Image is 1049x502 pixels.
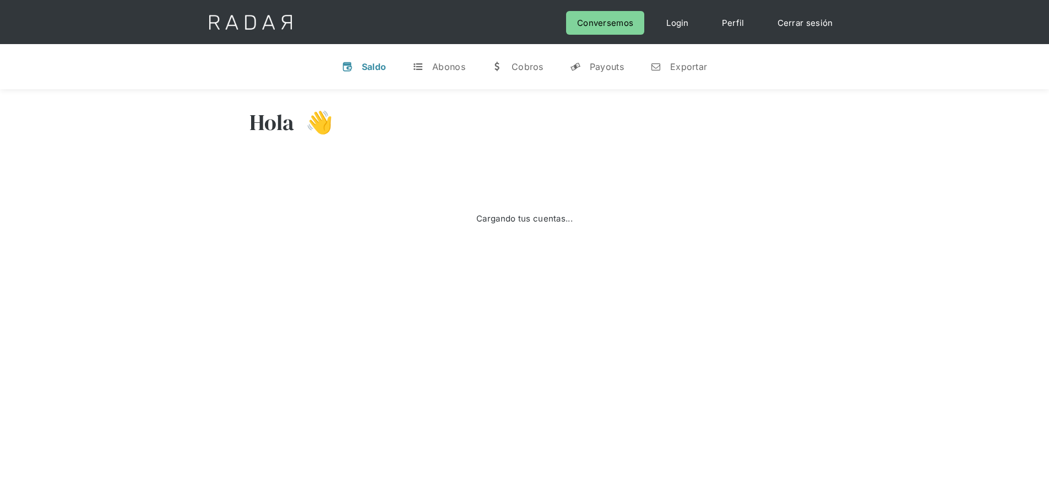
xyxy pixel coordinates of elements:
[342,61,353,72] div: v
[362,61,387,72] div: Saldo
[512,61,543,72] div: Cobros
[670,61,707,72] div: Exportar
[476,211,573,226] div: Cargando tus cuentas...
[412,61,423,72] div: t
[767,11,844,35] a: Cerrar sesión
[492,61,503,72] div: w
[590,61,624,72] div: Payouts
[650,61,661,72] div: n
[295,109,333,136] h3: 👋
[711,11,756,35] a: Perfil
[655,11,700,35] a: Login
[566,11,644,35] a: Conversemos
[249,109,295,136] h3: Hola
[570,61,581,72] div: y
[432,61,465,72] div: Abonos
